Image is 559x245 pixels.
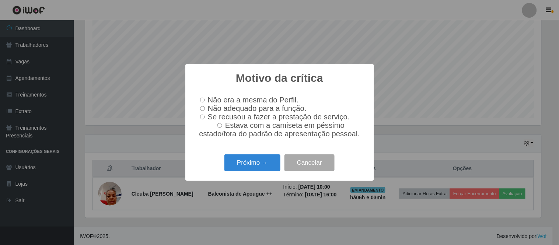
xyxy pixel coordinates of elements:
[200,115,205,119] input: Se recusou a fazer a prestação de serviço.
[224,154,280,172] button: Próximo →
[208,113,350,121] span: Se recusou a fazer a prestação de serviço.
[236,71,323,85] h2: Motivo da crítica
[200,106,205,111] input: Não adequado para a função.
[208,104,307,112] span: Não adequado para a função.
[200,98,205,102] input: Não era a mesma do Perfil.
[199,121,360,138] span: Estava com a camiseta em péssimo estado/fora do padrão de apresentação pessoal.
[208,96,298,104] span: Não era a mesma do Perfil.
[217,123,222,128] input: Estava com a camiseta em péssimo estado/fora do padrão de apresentação pessoal.
[284,154,335,172] button: Cancelar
